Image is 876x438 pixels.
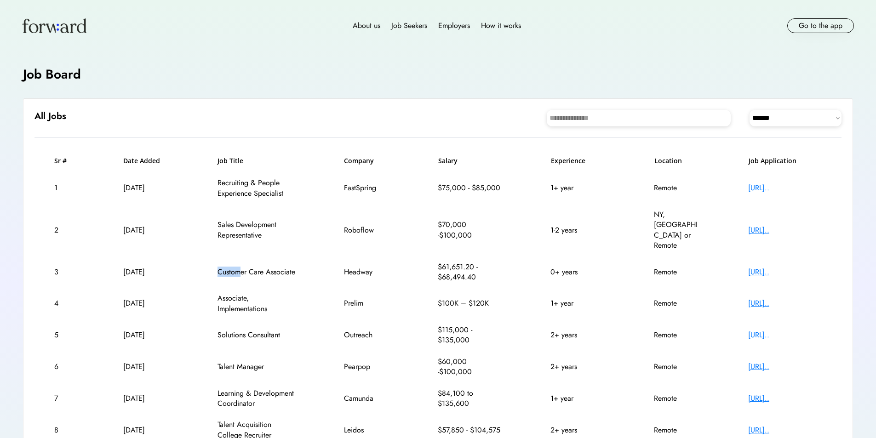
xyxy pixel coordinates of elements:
div: How it works [481,20,521,31]
div: Associate, Implementations [218,293,296,314]
div: [DATE] [123,362,169,372]
div: [DATE] [123,298,169,308]
div: Remote [654,393,700,404]
div: [DATE] [123,330,169,340]
div: 2 [54,225,75,235]
div: Leidos [344,425,390,435]
div: [URL].. [748,362,822,372]
div: FastSpring [344,183,390,193]
div: $57,850 - $104,575 [438,425,502,435]
div: $115,000 - $135,000 [438,325,502,346]
div: Remote [654,183,700,193]
div: 3 [54,267,75,277]
div: 2+ years [550,425,606,435]
div: Job Seekers [391,20,427,31]
div: Remote [654,298,700,308]
div: [URL].. [748,330,822,340]
div: [DATE] [123,393,169,404]
div: Prelim [344,298,390,308]
div: 6 [54,362,75,372]
div: Learning & Development Coordinator [218,388,296,409]
div: 8 [54,425,75,435]
div: Headway [344,267,390,277]
div: 1+ year [550,183,606,193]
div: [URL].. [748,393,822,404]
div: [DATE] [123,225,169,235]
div: Pearpop [344,362,390,372]
h6: Location [654,156,700,165]
div: Customer Care Associate [218,267,296,277]
div: [DATE] [123,425,169,435]
div: Recruiting & People Experience Specialist [218,178,296,199]
div: Solutions Consultant [218,330,296,340]
div: 0+ years [550,267,606,277]
img: Forward logo [22,18,86,33]
div: NY, [GEOGRAPHIC_DATA] or Remote [654,210,700,251]
div: Outreach [344,330,390,340]
div: [URL].. [748,425,822,435]
button: Go to the app [787,18,854,33]
div: 4 [54,298,75,308]
div: 1+ year [550,298,606,308]
h6: Job Title [218,156,243,165]
div: About us [353,20,380,31]
h6: Salary [438,156,503,165]
div: [DATE] [123,183,169,193]
h4: Job Board [23,65,81,83]
div: Remote [654,267,700,277]
div: $61,651.20 - $68,494.40 [438,262,502,283]
h6: All Jobs [34,110,66,123]
h6: Experience [551,156,606,165]
div: Camunda [344,393,390,404]
div: Employers [438,20,470,31]
div: $100K – $120K [438,298,502,308]
div: $84,100 to $135,600 [438,388,502,409]
div: [URL].. [748,267,822,277]
h6: Job Application [749,156,822,165]
div: 1 [54,183,75,193]
h6: Company [344,156,390,165]
div: [DATE] [123,267,169,277]
div: Talent Manager [218,362,296,372]
div: Remote [654,425,700,435]
div: [URL].. [748,183,822,193]
div: Sales Development Representative [218,220,296,240]
div: $70,000 -$100,000 [438,220,502,240]
div: [URL].. [748,298,822,308]
div: 5 [54,330,75,340]
div: 7 [54,393,75,404]
div: Remote [654,330,700,340]
h6: Date Added [123,156,169,165]
div: 1-2 years [550,225,606,235]
div: $75,000 - $85,000 [438,183,502,193]
div: $60,000 -$100,000 [438,357,502,377]
div: Remote [654,362,700,372]
div: [URL].. [748,225,822,235]
div: 1+ year [550,393,606,404]
div: 2+ years [550,362,606,372]
div: 2+ years [550,330,606,340]
h6: Sr # [54,156,75,165]
div: Roboflow [344,225,390,235]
